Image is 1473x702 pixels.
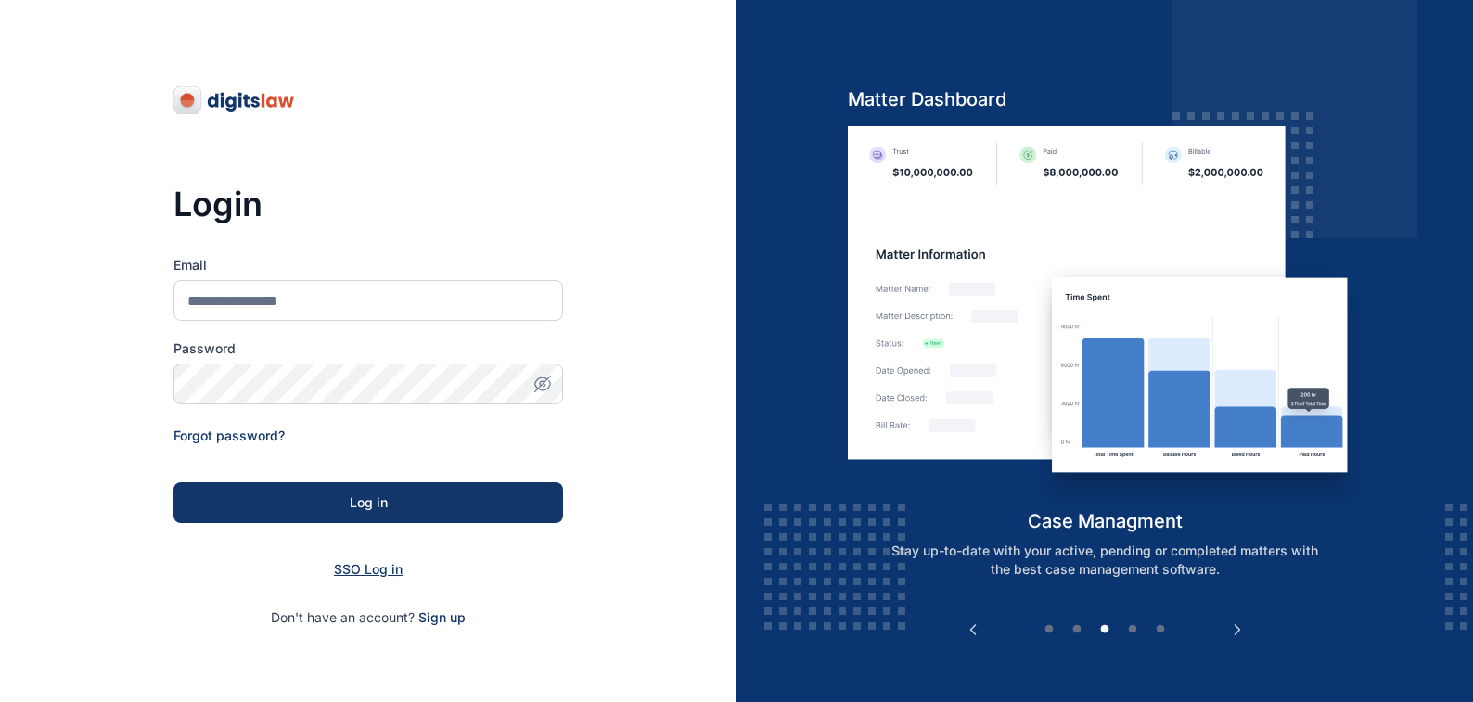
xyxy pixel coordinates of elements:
button: 5 [1151,620,1170,639]
h5: Matter Dashboard [848,86,1363,112]
label: Email [173,256,563,274]
a: Sign up [418,609,466,625]
h3: Login [173,185,563,223]
button: Previous [964,620,982,639]
img: digitslaw-logo [173,85,296,115]
button: Log in [173,482,563,523]
p: Don't have an account? [173,608,563,627]
a: SSO Log in [334,561,403,577]
button: 1 [1040,620,1058,639]
button: 4 [1123,620,1142,639]
label: Password [173,339,563,358]
p: Stay up-to-date with your active, pending or completed matters with the best case management soft... [867,542,1342,579]
img: case-management [848,126,1363,508]
h5: case managment [848,508,1363,534]
div: Log in [203,493,533,512]
span: Sign up [418,608,466,627]
button: 2 [1068,620,1086,639]
button: Next [1228,620,1247,639]
button: 3 [1095,620,1114,639]
a: Forgot password? [173,428,285,443]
